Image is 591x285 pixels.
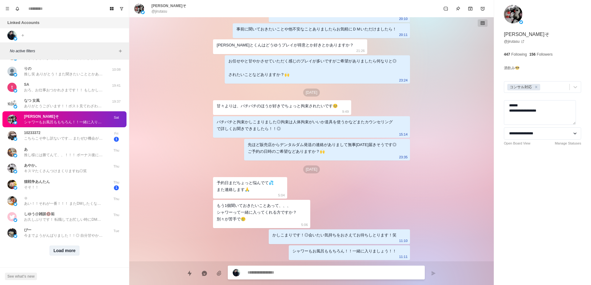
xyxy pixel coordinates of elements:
img: picture [14,73,17,77]
a: Manage Statuses [555,141,581,146]
div: 予約日まだちょっと悩んでて💦 また連絡します🙏 [217,180,274,193]
div: コンサル対応 [508,84,533,90]
p: Thu [109,164,124,169]
img: picture [7,180,17,189]
img: picture [7,31,17,40]
p: しゆう@雑談🔞垢 [24,211,54,217]
p: なつ 女風 [24,98,40,103]
p: Tue [109,228,124,234]
p: 19:41 [109,83,124,88]
img: picture [7,115,17,124]
img: picture [7,131,17,140]
p: 11:10 [399,237,408,244]
p: 23:24 [399,77,408,84]
p: 酒飲み😎 [504,65,520,71]
p: [DATE] [303,89,320,97]
p: 20:10 [399,15,408,22]
p: りの [24,66,31,71]
button: Reply with AI [198,267,211,279]
img: picture [233,269,240,276]
img: picture [14,202,17,206]
button: Add media [213,267,225,279]
img: picture [134,4,144,14]
div: 甘々よりは、バチバチのほうが好きでちょっと拘束されたいです🥺 [217,103,338,109]
p: 猫戦争あんたん [24,179,50,184]
span: 1 [114,185,119,190]
img: picture [14,89,17,93]
img: picture [7,228,17,237]
p: 推し笑 ありがとう！また聞きたいこととかあったらDMお待ちしておる！！◎ [24,71,104,77]
img: picture [14,37,17,41]
p: 10233372 [24,130,40,136]
p: 20:11 [399,31,408,38]
p: 11:11 [399,253,408,260]
img: picture [7,67,17,76]
p: Fri [109,131,124,136]
div: シャワーもお風呂ももちろん！！一緒に入りましょう！！ [292,248,396,255]
button: Load more [50,246,80,255]
img: picture [14,105,17,109]
p: [PERSON_NAME]そ [504,31,549,38]
p: Thu [109,196,124,202]
p: Linked Accounts [7,20,39,26]
p: おろ、お仕事おつかれさまです！！ もしかしたら来月かしこまりです◎ お会いできるの楽しみにしとります！！ [24,87,104,93]
img: picture [7,196,17,205]
p: あ [24,147,28,152]
img: picture [7,212,17,221]
p: Thu [109,148,124,153]
div: かしこまりです！◎会いたい気持ちをおさえてお待ちしとります！笑 [272,232,396,239]
button: Add account [19,32,26,39]
img: picture [14,121,17,125]
p: シャワーもお風呂ももちろん！！一緒に入りましょう！！ [24,119,104,125]
span: 1 [114,137,119,142]
p: キスマたくさんつけまくりますね◎笑 [24,168,87,174]
p: ☺︎ [24,195,28,201]
div: 事前に聞いておきたいことや他不安なことありましたらお気軽にＤＭいただけましたら！ [236,26,396,33]
div: お任せやと甘やかさせていただく感じのプレイが多いですがご希望がありましたら何なりと◎ されたいことなどありますか？🙌 [228,58,396,78]
img: picture [14,137,17,141]
p: 9:49 [342,108,349,115]
img: picture [141,10,145,14]
img: picture [14,186,17,190]
img: picture [7,99,17,108]
img: picture [504,5,522,23]
p: 10:08 [109,67,124,72]
button: Mark as unread [440,2,452,15]
button: Pin [452,2,464,15]
img: picture [519,20,523,24]
div: バチバチと拘束かしこまりました◎拘束は人体拘束がいいか道具を使うかなどまたカウンセリングで詳しくお聞きできましたら！！◎ [217,119,396,132]
a: Open Board View [504,141,530,146]
p: Thu [109,212,124,218]
p: [PERSON_NAME]そ [151,3,186,9]
button: Quick replies [183,267,196,279]
img: picture [14,170,17,173]
p: [PERSON_NAME]そ [24,114,59,119]
p: [DATE] [303,165,320,173]
button: Menu [2,4,12,14]
button: See what's new [5,273,37,280]
button: Send message [427,267,440,279]
button: Show unread conversations [117,4,127,14]
p: 今までようがんばりました！！◎ 自分甘やかすんとても大事ですね🙌 [24,233,104,238]
p: Sat [109,115,124,120]
p: Followers [537,52,553,57]
p: 15:14 [399,131,408,138]
p: あい！！それが一番！！！ またDMしたくなったり元気出てきたらお気軽にお待ちしております！！◎ [24,201,104,206]
p: 21:26 [356,47,365,54]
button: Board View [107,4,117,14]
p: こちらこそ申し訳ないです… またぜひ機会があればお願いします！ [24,136,104,141]
img: picture [14,234,17,238]
div: [PERSON_NAME]とくんはどうゆうプレイが得意とか好きとかありますか？ [217,42,354,49]
div: Remove コンサル対応 [533,84,540,90]
img: picture [7,148,17,157]
p: @jirutasu [151,9,167,14]
button: Add reminder [476,2,489,15]
p: Following [511,52,527,57]
div: 先ほど販売店からデンタルダム発送の連絡がありまして無事[DATE]届きそうです◎ ご予約の日時のご希望などありますか？🙌 [248,141,396,155]
div: もう1個聞いておきたいことあって、、、 シャワーって一緒に入ってくれる方ですか？ 別々が苦手で🥲 [217,202,297,223]
p: あやか。 [24,163,39,168]
p: 19:37 [109,99,124,104]
p: ありがとうございます！！ポスト見てわざわざご連絡していただけて嬉しさ満点でござ🙌 のんびりしてきます！ [24,103,104,109]
a: @jirutasu [504,39,525,44]
p: 447 [504,52,510,57]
